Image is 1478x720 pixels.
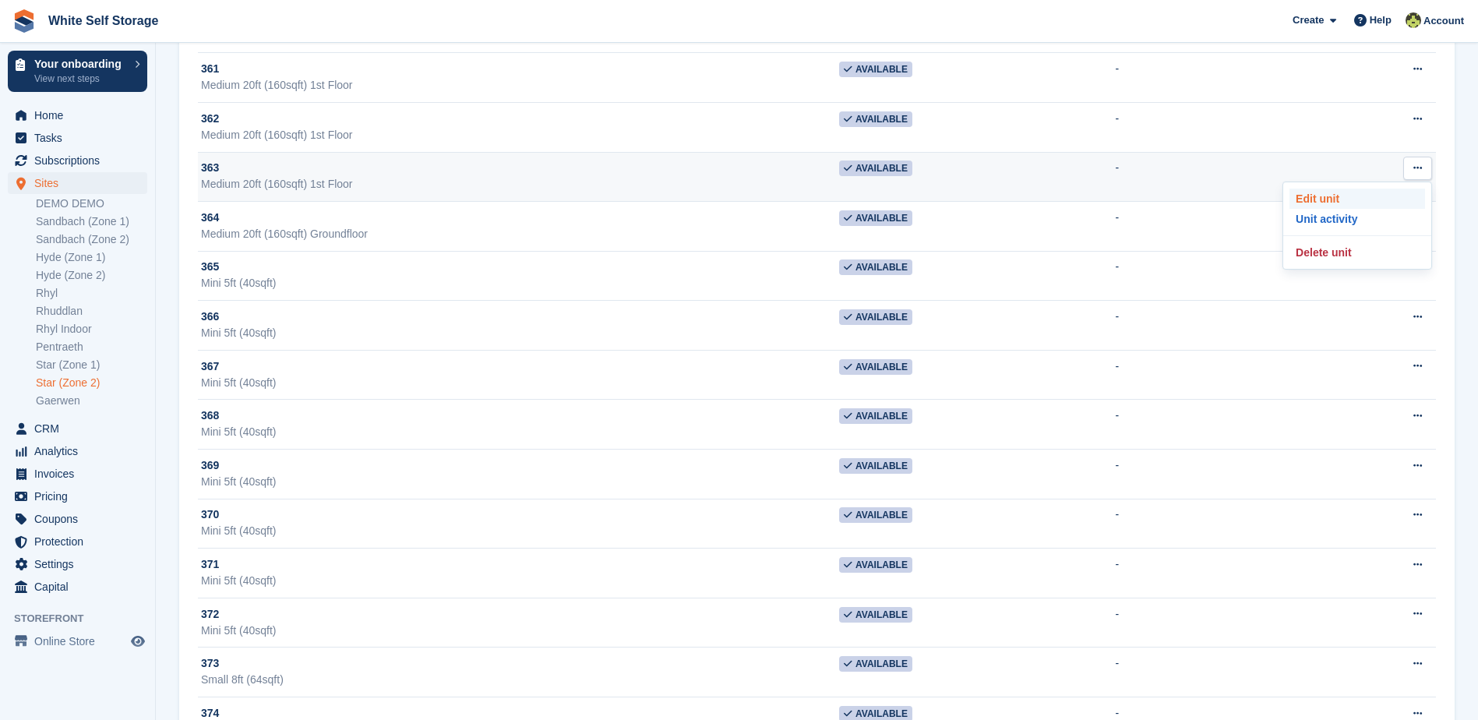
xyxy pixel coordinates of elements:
[839,111,912,127] span: Available
[201,77,839,94] div: Medium 20ft (160sqft) 1st Floor
[201,358,219,375] span: 367
[34,150,128,171] span: Subscriptions
[129,632,147,651] a: Preview store
[1115,102,1312,152] td: -
[1289,209,1425,229] a: Unit activity
[201,309,219,325] span: 366
[34,418,128,439] span: CRM
[34,508,128,530] span: Coupons
[201,506,219,523] span: 370
[201,226,839,242] div: Medium 20ft (160sqft) Groundfloor
[34,172,128,194] span: Sites
[34,485,128,507] span: Pricing
[34,104,128,126] span: Home
[201,127,839,143] div: Medium 20ft (160sqft) 1st Floor
[1423,13,1464,29] span: Account
[839,359,912,375] span: Available
[34,58,127,69] p: Your onboarding
[839,62,912,77] span: Available
[14,611,155,626] span: Storefront
[36,286,147,301] a: Rhyl
[839,507,912,523] span: Available
[36,358,147,372] a: Star (Zone 1)
[8,553,147,575] a: menu
[201,556,219,573] span: 371
[34,553,128,575] span: Settings
[1115,400,1312,450] td: -
[8,463,147,485] a: menu
[1115,499,1312,549] td: -
[1115,549,1312,598] td: -
[36,250,147,265] a: Hyde (Zone 1)
[839,458,912,474] span: Available
[839,259,912,275] span: Available
[1115,450,1312,499] td: -
[1293,12,1324,28] span: Create
[1115,350,1312,400] td: -
[8,485,147,507] a: menu
[8,531,147,552] a: menu
[36,322,147,337] a: Rhyl Indoor
[201,111,219,127] span: 362
[34,463,128,485] span: Invoices
[201,160,219,176] span: 363
[36,196,147,211] a: DEMO DEMO
[1115,301,1312,351] td: -
[839,557,912,573] span: Available
[201,523,839,539] div: Mini 5ft (40sqft)
[36,340,147,355] a: Pentraeth
[8,172,147,194] a: menu
[1115,251,1312,301] td: -
[8,104,147,126] a: menu
[201,259,219,275] span: 365
[1115,598,1312,648] td: -
[8,127,147,149] a: menu
[201,325,839,341] div: Mini 5ft (40sqft)
[8,440,147,462] a: menu
[36,376,147,390] a: Star (Zone 2)
[201,573,839,589] div: Mini 5ft (40sqft)
[8,418,147,439] a: menu
[34,127,128,149] span: Tasks
[201,623,839,639] div: Mini 5ft (40sqft)
[1115,648,1312,697] td: -
[201,474,839,490] div: Mini 5ft (40sqft)
[839,309,912,325] span: Available
[34,630,128,652] span: Online Store
[839,210,912,226] span: Available
[201,672,839,688] div: Small 8ft (64sqft)
[1115,202,1312,252] td: -
[1289,189,1425,209] p: Edit unit
[34,576,128,598] span: Capital
[201,375,839,391] div: Mini 5ft (40sqft)
[34,531,128,552] span: Protection
[201,176,839,192] div: Medium 20ft (160sqft) 1st Floor
[839,161,912,176] span: Available
[1115,152,1312,202] td: -
[34,72,127,86] p: View next steps
[42,8,164,34] a: White Self Storage
[8,150,147,171] a: menu
[839,408,912,424] span: Available
[201,408,219,424] span: 368
[201,275,839,291] div: Mini 5ft (40sqft)
[201,606,219,623] span: 372
[36,394,147,408] a: Gaerwen
[1370,12,1392,28] span: Help
[36,268,147,283] a: Hyde (Zone 2)
[201,61,219,77] span: 361
[201,424,839,440] div: Mini 5ft (40sqft)
[1289,242,1425,263] a: Delete unit
[839,656,912,672] span: Available
[8,630,147,652] a: menu
[8,576,147,598] a: menu
[839,607,912,623] span: Available
[12,9,36,33] img: stora-icon-8386f47178a22dfd0bd8f6a31ec36ba5ce8667c1dd55bd0f319d3a0aa187defe.svg
[34,440,128,462] span: Analytics
[36,214,147,229] a: Sandbach (Zone 1)
[201,210,219,226] span: 364
[201,655,219,672] span: 373
[201,457,219,474] span: 369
